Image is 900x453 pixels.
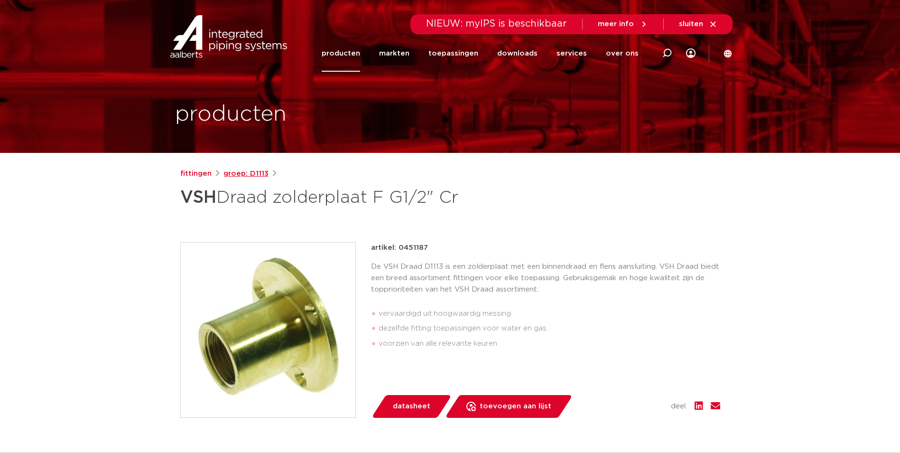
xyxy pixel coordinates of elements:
span: datasheet [393,399,430,414]
span: meer info [598,20,634,28]
a: datasheet [371,395,452,418]
li: vervaardigd uit hoogwaardig messing [379,306,720,321]
li: dezelfde fitting toepassingen voor water en gas [379,321,720,336]
span: toevoegen aan lijst [480,399,551,414]
a: fittingen [180,168,212,179]
a: meer info [598,20,648,28]
a: markten [379,35,409,72]
span: deel: [671,401,687,412]
h1: producten [175,99,287,130]
a: services [557,35,587,72]
p: artikel: 0451187 [371,242,428,254]
strong: VSH [180,189,216,206]
span: NIEUW: myIPS is beschikbaar [426,19,567,28]
img: Product Image for VSH Draad zolderplaat F G1/2" Cr [181,243,355,417]
a: producten [322,35,360,72]
span: sluiten [679,20,703,28]
a: sluiten [679,20,717,28]
h1: Draad zolderplaat F G1/2" Cr [180,183,537,212]
p: De VSH Draad D1113 is een zolderplaat met een binnendraad en flens aansluiting. VSH Draad biedt e... [371,261,720,295]
li: voorzien van alle relevante keuren [379,336,720,351]
a: over ons [606,35,639,72]
nav: Menu [322,35,639,72]
a: toepassingen [428,35,478,72]
a: downloads [497,35,538,72]
a: groep: D1113 [223,168,269,179]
